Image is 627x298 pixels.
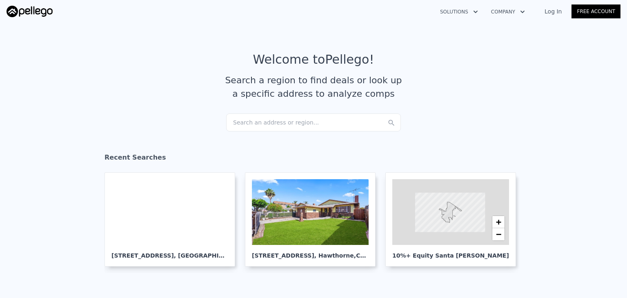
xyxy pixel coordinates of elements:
button: Solutions [434,4,485,19]
a: 10%+ Equity Santa [PERSON_NAME] [385,172,522,267]
a: Zoom in [492,216,505,228]
div: [STREET_ADDRESS] , [GEOGRAPHIC_DATA] [111,245,228,260]
a: Free Account [571,4,620,18]
div: 10%+ Equity Santa [PERSON_NAME] [392,245,509,260]
div: Search an address or region... [226,113,401,131]
a: Log In [535,7,571,16]
a: [STREET_ADDRESS], Hawthorne,CA 90250 [245,172,382,267]
span: − [496,229,501,239]
button: Company [485,4,531,19]
div: Recent Searches [104,146,522,172]
img: Pellego [7,6,53,17]
div: Search a region to find deals or look up a specific address to analyze comps [222,73,405,100]
div: [STREET_ADDRESS] , Hawthorne [252,245,369,260]
div: Welcome to Pellego ! [253,52,374,67]
span: , CA 90250 [354,252,387,259]
span: + [496,217,501,227]
a: [STREET_ADDRESS], [GEOGRAPHIC_DATA] [104,172,242,267]
a: Zoom out [492,228,505,240]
